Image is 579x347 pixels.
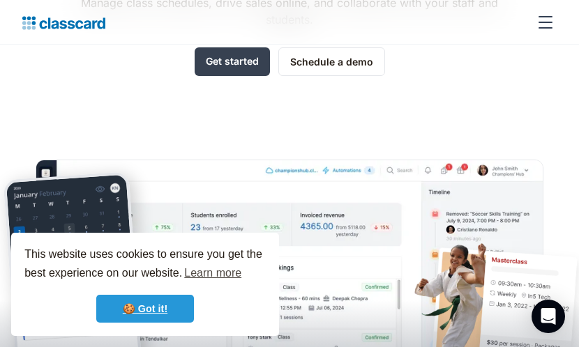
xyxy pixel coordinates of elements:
[22,13,105,32] a: home
[195,47,270,76] a: Get started
[11,233,279,336] div: cookieconsent
[182,263,243,284] a: learn more about cookies
[529,6,557,39] div: menu
[532,300,565,333] div: Open Intercom Messenger
[96,295,194,323] a: dismiss cookie message
[278,47,385,76] a: Schedule a demo
[24,246,266,284] span: This website uses cookies to ensure you get the best experience on our website.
